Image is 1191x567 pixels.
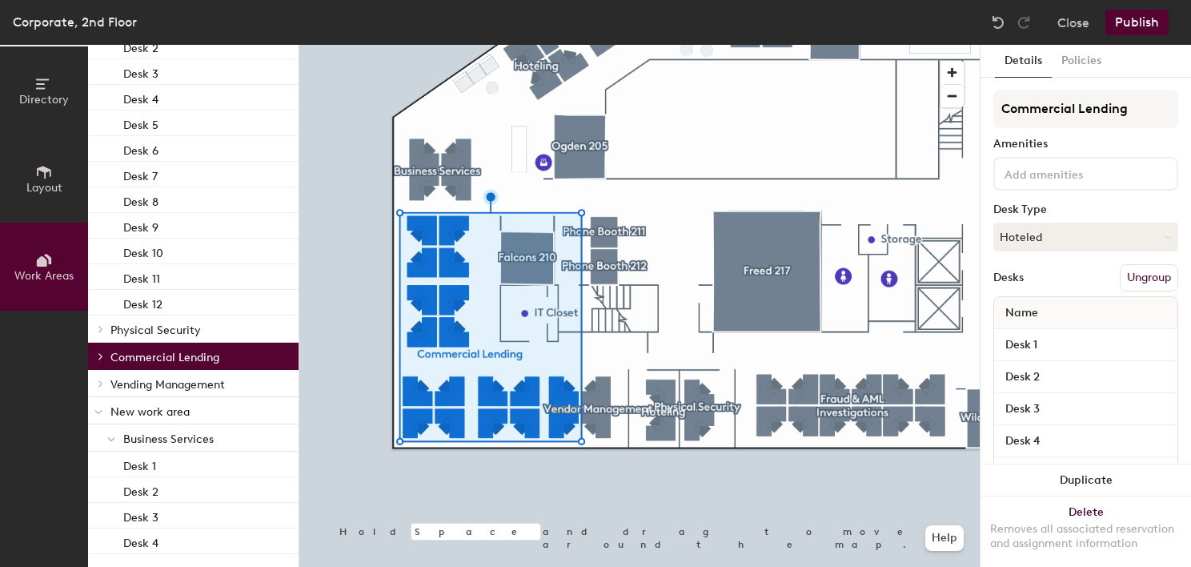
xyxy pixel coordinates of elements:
[110,373,286,394] p: Vending Management
[993,271,1024,284] div: Desks
[110,346,286,367] p: Commercial Lending
[123,88,158,107] p: Desk 4
[993,223,1178,251] button: Hoteled
[13,12,137,32] div: Corporate, 2nd Floor
[980,464,1191,497] button: Duplicate
[123,455,156,473] p: Desk 1
[993,203,1178,216] div: Desk Type
[995,45,1052,78] button: Details
[123,506,158,525] p: Desk 3
[110,319,286,340] p: Physical Security
[123,62,158,81] p: Desk 3
[1057,10,1089,35] button: Close
[123,191,158,209] p: Desk 8
[123,37,158,55] p: Desk 2
[123,242,163,260] p: Desk 10
[19,93,69,107] span: Directory
[123,114,158,132] p: Desk 5
[1120,264,1178,292] button: Ungroup
[14,269,74,283] span: Work Areas
[110,400,286,421] p: New work area
[123,293,162,312] p: Desk 12
[993,138,1178,151] div: Amenities
[997,398,1174,420] input: Unnamed desk
[990,522,1181,551] div: Removes all associated reservation and assignment information
[997,462,1174,485] input: Unnamed desk
[925,525,964,551] button: Help
[123,165,158,183] p: Desk 7
[997,366,1174,388] input: Unnamed desk
[123,532,158,550] p: Desk 4
[1105,10,1169,35] button: Publish
[123,267,160,286] p: Desk 11
[997,334,1174,356] input: Unnamed desk
[1052,45,1111,78] button: Policies
[123,139,158,158] p: Desk 6
[1001,163,1145,183] input: Add amenities
[123,216,158,235] p: Desk 9
[26,181,62,195] span: Layout
[990,14,1006,30] img: Undo
[997,430,1174,452] input: Unnamed desk
[123,481,158,499] p: Desk 2
[1016,14,1032,30] img: Redo
[997,299,1046,328] span: Name
[123,432,214,446] span: Business Services
[980,497,1191,567] button: DeleteRemoves all associated reservation and assignment information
